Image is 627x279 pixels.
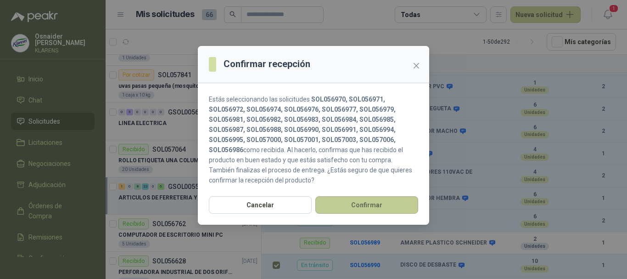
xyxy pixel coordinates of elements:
button: Close [409,58,424,73]
p: Estás seleccionando las solicitudes como recibida. Al hacerlo, confirmas que has recibido el prod... [209,94,418,185]
span: close [413,62,420,69]
h3: Confirmar recepción [224,57,310,71]
button: Confirmar [315,196,418,214]
button: Cancelar [209,196,312,214]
